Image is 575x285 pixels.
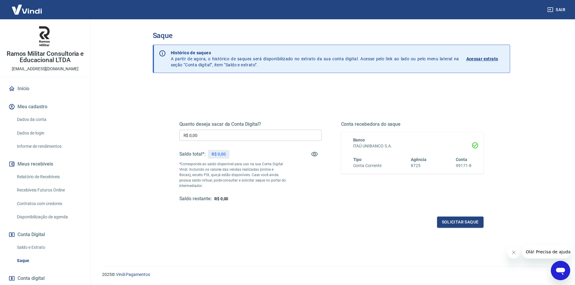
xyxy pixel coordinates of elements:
[353,143,471,149] h6: ITAÚ UNIBANCO S.A.
[179,196,212,202] h5: Saldo restante:
[102,271,561,278] p: 2025 ©
[7,228,83,241] button: Conta Digital
[14,211,83,223] a: Disponibilização de agenda
[214,196,228,201] span: R$ 0,00
[437,217,484,228] button: Solicitar saque
[171,50,459,56] p: Histórico de saques
[14,113,83,126] a: Dados da conta
[7,157,83,171] button: Meus recebíveis
[508,246,520,258] iframe: Fechar mensagem
[466,56,498,62] p: Acessar extrato
[411,157,426,162] span: Agência
[14,140,83,153] a: Informe de rendimentos
[456,163,471,169] h6: 99171-8
[179,161,286,188] p: *Corresponde ao saldo disponível para uso na sua Conta Digital Vindi. Incluindo os valores das ve...
[33,24,57,48] img: 2a6cf7bb-650d-4bac-9af2-d39e24b9acdc.jpeg
[14,127,83,139] a: Dados de login
[551,261,570,280] iframe: Botão para abrir a janela de mensagens
[12,66,78,72] p: [EMAIL_ADDRESS][DOMAIN_NAME]
[7,100,83,113] button: Meu cadastro
[411,163,426,169] h6: 8725
[212,151,226,157] p: R$ 0,00
[14,241,83,254] a: Saldo e Extrato
[456,157,467,162] span: Conta
[14,171,83,183] a: Relatório de Recebíveis
[7,0,46,19] img: Vindi
[18,274,45,283] span: Conta digital
[14,184,83,196] a: Recebíveis Futuros Online
[14,198,83,210] a: Contratos com credores
[353,138,365,142] span: Banco
[353,157,362,162] span: Tipo
[522,245,570,258] iframe: Mensagem da empresa
[546,4,568,15] button: Sair
[341,121,484,127] h5: Conta recebedora do saque
[116,272,150,277] a: Vindi Pagamentos
[14,255,83,267] a: Saque
[353,163,382,169] h6: Conta Corrente
[7,272,83,285] a: Conta digital
[5,51,85,63] p: Ramos Militar Consultoria e Educacional LTDA
[7,82,83,95] a: Início
[466,50,505,68] a: Acessar extrato
[179,121,322,127] h5: Quanto deseja sacar da Conta Digital?
[153,31,510,40] h3: Saque
[179,151,206,157] h5: Saldo total*:
[4,4,51,9] span: Olá! Precisa de ajuda?
[171,50,459,68] p: A partir de agora, o histórico de saques será disponibilizado no extrato da sua conta digital. Ac...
